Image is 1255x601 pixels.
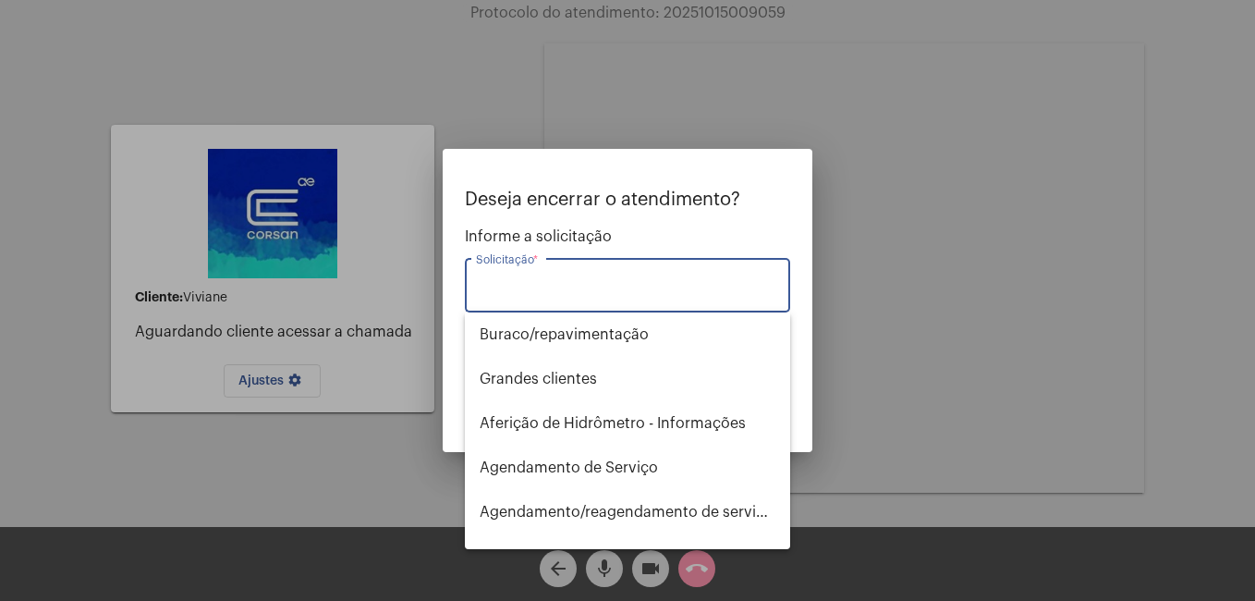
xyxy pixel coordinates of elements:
[480,401,775,446] span: Aferição de Hidrômetro - Informações
[480,490,775,534] span: Agendamento/reagendamento de serviços - informações
[480,313,775,357] span: ⁠Buraco/repavimentação
[480,446,775,490] span: Agendamento de Serviço
[476,281,779,298] input: Buscar solicitação
[465,190,790,210] p: Deseja encerrar o atendimento?
[480,357,775,401] span: ⁠Grandes clientes
[480,534,775,579] span: Alterar nome do usuário na fatura
[465,228,790,245] span: Informe a solicitação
